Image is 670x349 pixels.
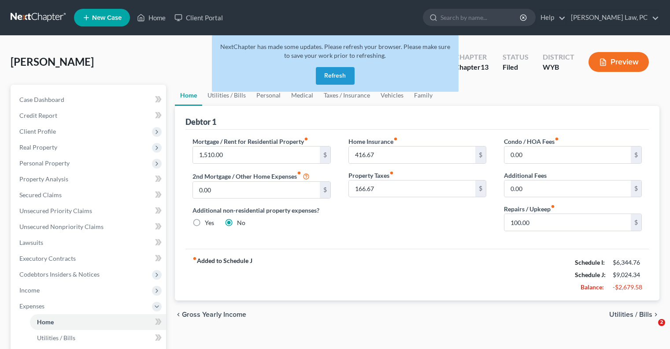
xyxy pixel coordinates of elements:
[589,52,649,72] button: Preview
[193,146,319,163] input: --
[481,63,489,71] span: 13
[192,137,308,146] label: Mortgage / Rent for Residential Property
[320,182,330,199] div: $
[220,43,450,59] span: NextChapter has made some updates. Please refresh your browser. Please make sure to save your wor...
[613,258,642,267] div: $6,344.76
[631,180,641,197] div: $
[613,270,642,279] div: $9,024.34
[543,62,574,72] div: WYB
[12,219,166,235] a: Unsecured Nonpriority Claims
[133,10,170,26] a: Home
[19,96,64,103] span: Case Dashboard
[631,146,641,163] div: $
[175,311,246,318] button: chevron_left Gross Yearly Income
[652,311,659,318] i: chevron_right
[658,319,665,326] span: 2
[192,206,330,215] label: Additional non-residential property expenses?
[566,10,659,26] a: [PERSON_NAME] Law, PC
[504,204,555,214] label: Repairs / Upkeep
[640,319,661,340] iframe: Intercom live chat
[202,85,251,106] a: Utilities / Bills
[581,283,604,291] strong: Balance:
[19,239,43,246] span: Lawsuits
[613,283,642,292] div: -$2,679.58
[37,318,54,326] span: Home
[12,251,166,266] a: Executory Contracts
[12,171,166,187] a: Property Analysis
[19,112,57,119] span: Credit Report
[455,62,489,72] div: Chapter
[555,137,559,141] i: fiber_manual_record
[170,10,227,26] a: Client Portal
[393,137,398,141] i: fiber_manual_record
[193,182,319,199] input: --
[503,52,529,62] div: Status
[192,256,252,293] strong: Added to Schedule J
[304,137,308,141] i: fiber_manual_record
[192,256,197,261] i: fiber_manual_record
[175,311,182,318] i: chevron_left
[475,180,486,197] div: $
[297,171,301,175] i: fiber_manual_record
[504,171,547,180] label: Additional Fees
[12,235,166,251] a: Lawsuits
[504,214,631,231] input: --
[349,180,475,197] input: --
[504,146,631,163] input: --
[503,62,529,72] div: Filed
[455,52,489,62] div: Chapter
[349,146,475,163] input: --
[19,270,100,278] span: Codebtors Insiders & Notices
[192,171,310,181] label: 2nd Mortgage / Other Home Expenses
[185,116,216,127] div: Debtor 1
[182,311,246,318] span: Gross Yearly Income
[19,207,92,214] span: Unsecured Priority Claims
[175,85,202,106] a: Home
[504,180,631,197] input: --
[475,146,486,163] div: $
[316,67,355,85] button: Refresh
[609,311,652,318] span: Utilities / Bills
[30,314,166,330] a: Home
[237,218,245,227] label: No
[12,92,166,108] a: Case Dashboard
[551,204,555,209] i: fiber_manual_record
[12,187,166,203] a: Secured Claims
[19,255,76,262] span: Executory Contracts
[348,171,394,180] label: Property Taxes
[348,137,398,146] label: Home Insurance
[92,15,122,21] span: New Case
[609,311,659,318] button: Utilities / Bills chevron_right
[575,271,606,278] strong: Schedule J:
[30,330,166,346] a: Utilities / Bills
[19,128,56,135] span: Client Profile
[631,214,641,231] div: $
[12,203,166,219] a: Unsecured Priority Claims
[19,175,68,183] span: Property Analysis
[37,334,75,341] span: Utilities / Bills
[19,223,104,230] span: Unsecured Nonpriority Claims
[205,218,214,227] label: Yes
[504,137,559,146] label: Condo / HOA Fees
[543,52,574,62] div: District
[19,191,62,199] span: Secured Claims
[389,171,394,175] i: fiber_manual_record
[19,159,70,167] span: Personal Property
[440,9,521,26] input: Search by name...
[19,143,57,151] span: Real Property
[19,302,44,310] span: Expenses
[12,108,166,124] a: Credit Report
[19,286,40,294] span: Income
[11,55,94,68] span: [PERSON_NAME]
[575,259,605,266] strong: Schedule I:
[320,146,330,163] div: $
[536,10,566,26] a: Help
